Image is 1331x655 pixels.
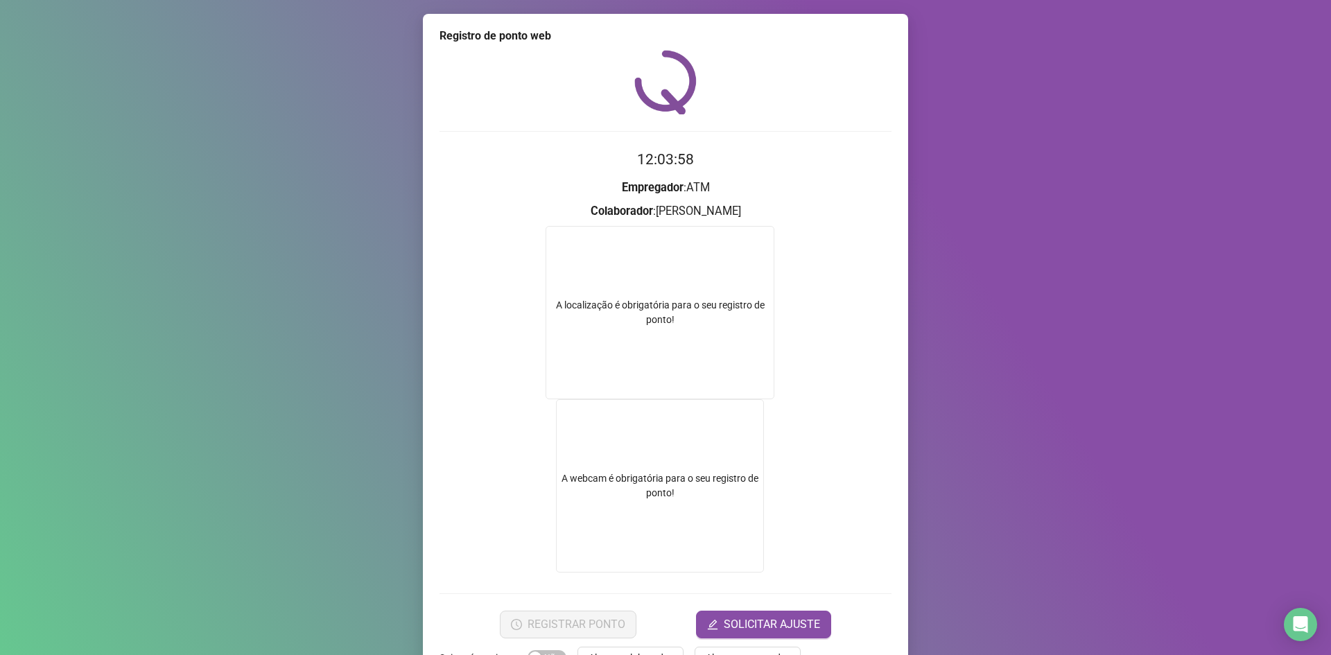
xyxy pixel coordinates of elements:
[637,151,694,168] time: 12:03:58
[707,619,718,630] span: edit
[591,204,653,218] strong: Colaborador
[500,611,636,638] button: REGISTRAR PONTO
[440,202,891,220] h3: : [PERSON_NAME]
[556,399,764,573] div: A webcam é obrigatória para o seu registro de ponto!
[440,179,891,197] h3: : ATM
[440,28,891,44] div: Registro de ponto web
[634,50,697,114] img: QRPoint
[724,616,820,633] span: SOLICITAR AJUSTE
[546,298,774,327] div: A localização é obrigatória para o seu registro de ponto!
[696,611,831,638] button: editSOLICITAR AJUSTE
[1284,608,1317,641] div: Open Intercom Messenger
[622,181,684,194] strong: Empregador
